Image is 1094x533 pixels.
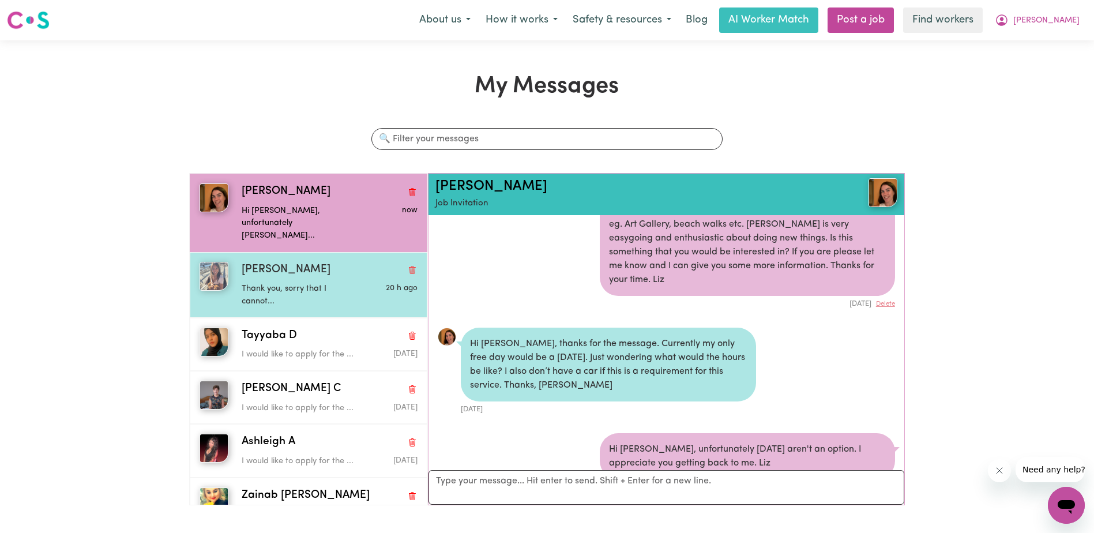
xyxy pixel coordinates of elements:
[461,401,756,415] div: [DATE]
[7,8,70,17] span: Need any help?
[407,381,418,396] button: Delete conversation
[242,283,359,307] p: Thank you, sorry that I cannot...
[1048,487,1085,524] iframe: Button to launch messaging window
[242,348,359,361] p: I would like to apply for the ...
[876,299,895,309] button: Delete
[600,433,895,479] div: Hi [PERSON_NAME], unfortunately [DATE] aren't an option. I appreciate you getting back to me. Liz
[200,262,228,291] img: Elizabeth Santos S
[200,487,228,516] img: Zainab Michelle R
[200,381,228,410] img: Meryl C
[438,328,456,346] img: 08E075980E1120F8597D4968019CE5D0_avatar_blob
[242,402,359,415] p: I would like to apply for the ...
[200,434,228,463] img: Ashleigh A
[461,328,756,401] div: Hi [PERSON_NAME], thanks for the message. Currently my only free day would be a [DATE]. Just wond...
[407,488,418,503] button: Delete conversation
[190,478,427,531] button: Zainab Michelle RZainab [PERSON_NAME]Delete conversationHi I am available for [DATE]...Message se...
[565,8,679,32] button: Safety & resources
[190,174,427,252] button: Alyson M[PERSON_NAME]Delete conversationHi [PERSON_NAME], unfortunately [PERSON_NAME]...Message s...
[393,404,418,411] span: Message sent on June 5, 2025
[189,73,905,100] h1: My Messages
[407,184,418,199] button: Delete conversation
[386,284,418,292] span: Message sent on September 3, 2025
[393,350,418,358] span: Message sent on June 5, 2025
[1013,14,1080,27] span: [PERSON_NAME]
[190,371,427,424] button: Meryl C[PERSON_NAME] CDelete conversationI would like to apply for the ...Message sent on June 5,...
[242,455,359,468] p: I would like to apply for the ...
[242,434,295,451] span: Ashleigh A
[242,487,370,504] span: Zainab [PERSON_NAME]
[402,207,418,214] span: Message sent on September 4, 2025
[7,10,50,31] img: Careseekers logo
[242,205,359,242] p: Hi [PERSON_NAME], unfortunately [PERSON_NAME]...
[438,328,456,346] a: View Alyson M's profile
[987,8,1087,32] button: My Account
[1016,457,1085,482] iframe: Message from company
[242,328,297,344] span: Tayyaba D
[371,128,722,150] input: 🔍 Filter your messages
[600,296,895,309] div: [DATE]
[719,7,818,33] a: AI Worker Match
[7,7,50,33] a: Careseekers logo
[242,262,330,279] span: [PERSON_NAME]
[435,179,547,193] a: [PERSON_NAME]
[190,252,427,318] button: Elizabeth Santos S[PERSON_NAME]Delete conversationThank you, sorry that I cannot...Message sent o...
[988,459,1011,482] iframe: Close message
[200,328,228,356] img: Tayyaba D
[869,178,897,207] img: View Alyson M's profile
[190,318,427,371] button: Tayyaba DTayyaba DDelete conversationI would like to apply for the ...Message sent on June 5, 2025
[478,8,565,32] button: How it works
[820,178,897,207] a: Alyson M
[435,197,821,211] p: Job Invitation
[407,262,418,277] button: Delete conversation
[903,7,983,33] a: Find workers
[679,7,715,33] a: Blog
[407,435,418,450] button: Delete conversation
[407,328,418,343] button: Delete conversation
[190,424,427,477] button: Ashleigh AAshleigh ADelete conversationI would like to apply for the ...Message sent on April 5, ...
[828,7,894,33] a: Post a job
[393,457,418,464] span: Message sent on April 5, 2025
[200,183,228,212] img: Alyson M
[412,8,478,32] button: About us
[242,183,330,200] span: [PERSON_NAME]
[242,381,341,397] span: [PERSON_NAME] C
